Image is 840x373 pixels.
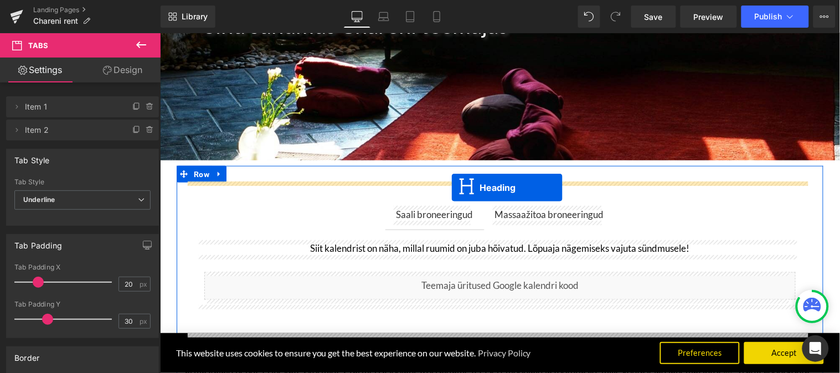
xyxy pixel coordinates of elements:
[14,149,50,165] div: Tab Style
[802,335,829,362] div: Open Intercom Messenger
[681,6,737,28] a: Preview
[578,6,600,28] button: Undo
[236,174,313,189] div: Saali broneeringud
[500,309,580,331] button: Preferences
[140,281,149,288] span: px
[23,195,55,204] b: Underline
[316,310,373,329] a: Privacy Policy (opens in a new tab)
[584,309,664,331] button: Accept
[14,235,62,250] div: Tab Padding
[813,6,836,28] button: More
[140,318,149,325] span: px
[16,314,316,325] span: This website uses cookies to ensure you get the best experience on our website.
[52,133,66,149] a: Expand / Collapse
[25,96,118,117] span: Item 1
[741,6,809,28] button: Publish
[182,12,208,22] span: Library
[33,6,161,14] a: Landing Pages
[605,6,627,28] button: Redo
[335,174,444,189] div: Massaažitoa broneeringud
[397,6,424,28] a: Tablet
[755,12,782,21] span: Publish
[694,11,724,23] span: Preview
[344,6,370,28] a: Desktop
[424,6,450,28] a: Mobile
[14,263,151,271] div: Tab Padding X
[36,208,644,222] p: Siit kalendrist on näha, millal ruumid on juba hõivatud. Lõpuaja nägemiseks vajuta sündmusele!
[14,347,39,362] div: Border
[83,58,163,82] a: Design
[645,11,663,23] span: Save
[28,41,48,50] span: Tabs
[14,178,151,186] div: Tab Style
[161,6,215,28] a: New Library
[14,301,151,308] div: Tab Padding Y
[33,17,78,25] span: Chareni rent
[25,120,118,141] span: Item 2
[31,133,52,149] span: Row
[370,6,397,28] a: Laptop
